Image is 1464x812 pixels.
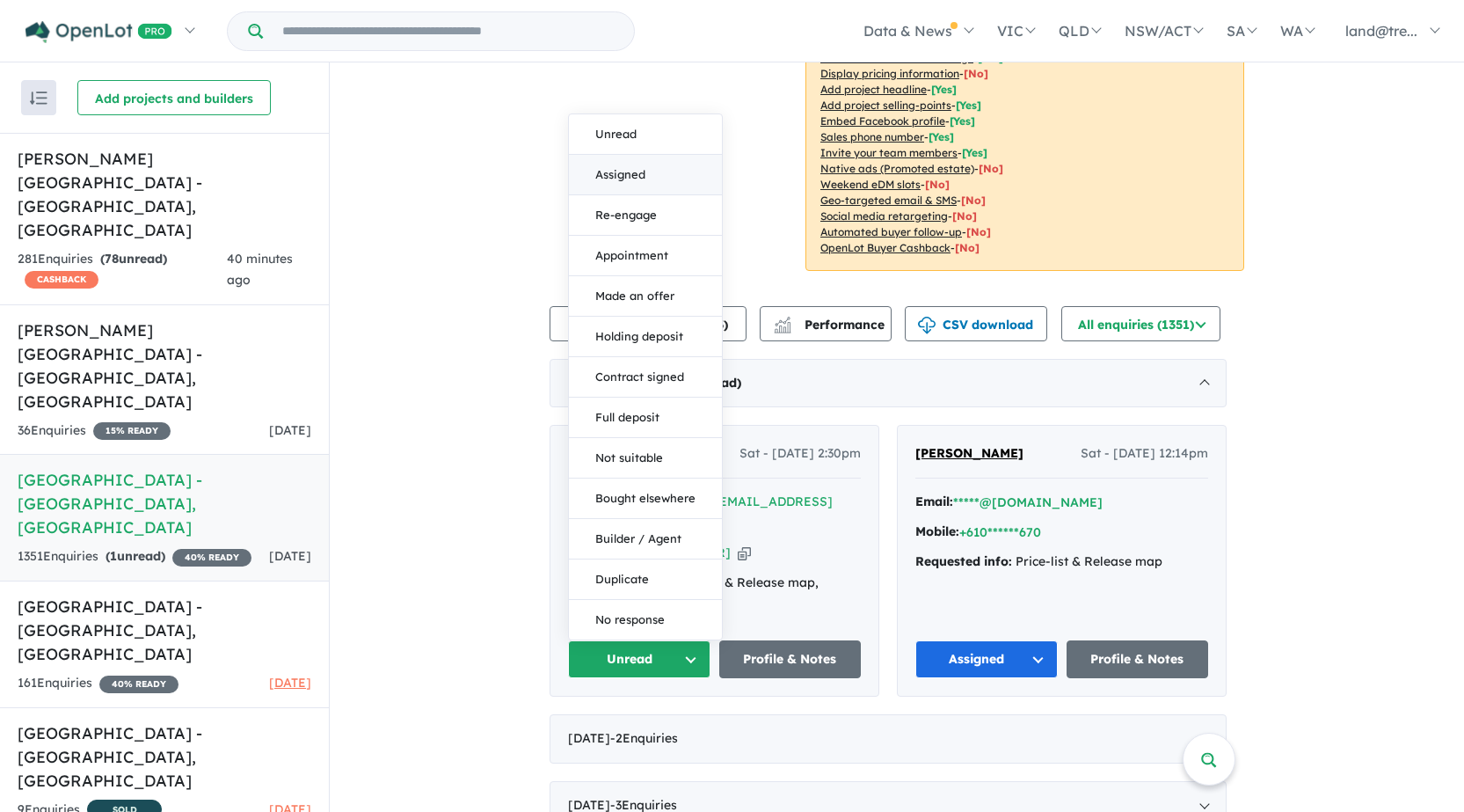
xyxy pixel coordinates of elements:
[915,640,1058,678] button: Assigned
[820,162,974,175] u: Native ads (Promoted estate)
[550,714,1227,764] div: [DATE]
[820,194,957,207] u: Geo-targeted email & SMS
[739,443,861,465] span: Sat - [DATE] 2:30pm
[569,519,722,560] button: Builder / Agent
[18,318,311,413] h5: [PERSON_NAME] [GEOGRAPHIC_DATA] - [GEOGRAPHIC_DATA] , [GEOGRAPHIC_DATA]
[106,548,165,564] strong: ( unread)
[915,552,1208,573] div: Price-list & Release map
[929,130,954,143] span: [ Yes ]
[978,51,1003,64] span: [ Yes ]
[820,209,948,223] u: Social media retargeting
[915,523,959,539] strong: Mobile:
[964,67,988,80] span: [ No ]
[100,251,167,267] strong: ( unread)
[820,114,945,128] u: Embed Facebook profile
[760,306,892,341] button: Performance
[774,322,791,333] img: bar-chart.svg
[738,544,751,562] button: Copy
[18,595,311,666] h5: [GEOGRAPHIC_DATA] - [GEOGRAPHIC_DATA] , [GEOGRAPHIC_DATA]
[820,241,951,254] u: OpenLot Buyer Cashback
[915,494,953,509] strong: Email:
[18,421,171,442] div: 36 Enquir ies
[18,721,311,793] h5: [GEOGRAPHIC_DATA] - [GEOGRAPHIC_DATA] , [GEOGRAPHIC_DATA]
[269,675,311,691] span: [DATE]
[77,80,271,115] button: Add projects and builders
[952,209,977,223] span: [No]
[266,12,630,50] input: Try estate name, suburb, builder or developer
[18,249,227,291] div: 281 Enquir ies
[1067,640,1209,678] a: Profile & Notes
[105,251,119,267] span: 78
[820,67,959,80] u: Display pricing information
[820,130,924,143] u: Sales phone number
[569,479,722,519] button: Bought elsewhere
[610,730,678,746] span: - 2 Enquir ies
[25,21,172,43] img: Openlot PRO Logo White
[931,83,957,96] span: [ Yes ]
[1061,306,1220,341] button: All enquiries (1351)
[550,359,1227,408] div: [DATE]
[569,195,722,236] button: Re-engage
[569,114,722,155] button: Unread
[18,673,178,694] div: 161 Enquir ies
[915,553,1012,569] strong: Requested info:
[569,276,722,317] button: Made an offer
[25,271,98,289] span: CASHBACK
[776,317,885,333] span: Performance
[820,146,958,159] u: Invite your team members
[925,178,950,191] span: [No]
[269,548,311,564] span: [DATE]
[569,317,722,357] button: Holding deposit
[569,560,722,600] button: Duplicate
[18,147,311,242] h5: [PERSON_NAME][GEOGRAPHIC_DATA] - [GEOGRAPHIC_DATA] , [GEOGRAPHIC_DATA]
[18,546,251,567] div: 1351 Enquir ies
[569,155,722,195] button: Assigned
[961,194,986,207] span: [No]
[269,422,311,438] span: [DATE]
[172,549,251,567] span: 40 % READY
[775,317,790,326] img: line-chart.svg
[820,83,927,96] u: Add project headline
[30,91,47,105] img: sort.svg
[569,357,722,398] button: Contract signed
[915,443,1023,465] a: [PERSON_NAME]
[569,600,722,640] button: No response
[950,114,975,128] span: [ Yes ]
[18,468,311,539] h5: [GEOGRAPHIC_DATA] - [GEOGRAPHIC_DATA] , [GEOGRAPHIC_DATA]
[568,113,723,640] div: Unread
[820,99,951,112] u: Add project selling-points
[1081,443,1208,465] span: Sat - [DATE] 12:14pm
[93,422,171,440] span: 15 % READY
[905,306,1047,341] button: CSV download
[820,225,962,238] u: Automated buyer follow-up
[569,236,722,276] button: Appointment
[569,438,722,479] button: Not suitable
[820,51,973,64] u: Showcase more than 3 listings
[550,306,747,341] button: Team member settings (3)
[915,445,1023,461] span: [PERSON_NAME]
[227,251,293,288] span: 40 minutes ago
[719,640,862,678] a: Profile & Notes
[955,241,980,254] span: [No]
[569,398,722,438] button: Full deposit
[1345,22,1417,40] span: land@tre...
[979,162,1003,175] span: [No]
[568,640,710,678] button: Unread
[956,99,981,112] span: [ Yes ]
[962,146,987,159] span: [ Yes ]
[966,225,991,238] span: [No]
[110,548,117,564] span: 1
[99,676,178,693] span: 40 % READY
[820,178,921,191] u: Weekend eDM slots
[918,317,936,334] img: download icon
